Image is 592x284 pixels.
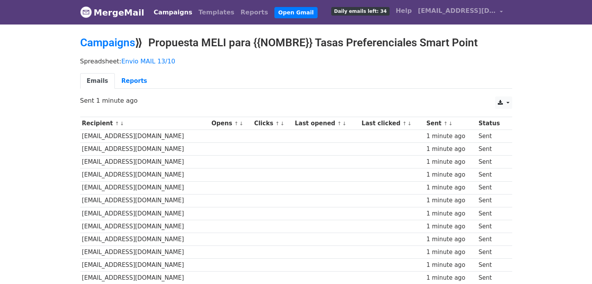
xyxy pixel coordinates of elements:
[80,220,210,233] td: [EMAIL_ADDRESS][DOMAIN_NAME]
[80,6,92,18] img: MergeMail logo
[477,259,508,272] td: Sent
[477,168,508,181] td: Sent
[80,96,512,105] p: Sent 1 minute ago
[426,145,474,154] div: 1 minute ago
[415,3,506,21] a: [EMAIL_ADDRESS][DOMAIN_NAME]
[239,121,244,126] a: ↓
[426,196,474,205] div: 1 minute ago
[477,220,508,233] td: Sent
[477,117,508,130] th: Status
[80,233,210,245] td: [EMAIL_ADDRESS][DOMAIN_NAME]
[80,36,512,49] h2: ⟫ Propuesta MELI para {{NOMBRE}} Tasas Preferenciales Smart Point
[426,183,474,192] div: 1 minute ago
[477,207,508,220] td: Sent
[426,209,474,218] div: 1 minute ago
[80,181,210,194] td: [EMAIL_ADDRESS][DOMAIN_NAME]
[80,4,144,21] a: MergeMail
[293,117,360,130] th: Last opened
[80,156,210,168] td: [EMAIL_ADDRESS][DOMAIN_NAME]
[234,121,239,126] a: ↑
[426,170,474,179] div: 1 minute ago
[477,246,508,259] td: Sent
[477,156,508,168] td: Sent
[402,121,407,126] a: ↑
[425,117,477,130] th: Sent
[331,7,389,16] span: Daily emails left: 34
[393,3,415,19] a: Help
[210,117,253,130] th: Opens
[444,121,448,126] a: ↑
[477,194,508,207] td: Sent
[408,121,412,126] a: ↓
[328,3,392,19] a: Daily emails left: 34
[195,5,237,20] a: Templates
[426,222,474,231] div: 1 minute ago
[274,7,318,18] a: Open Gmail
[426,235,474,244] div: 1 minute ago
[80,36,135,49] a: Campaigns
[115,121,119,126] a: ↑
[477,233,508,245] td: Sent
[80,130,210,143] td: [EMAIL_ADDRESS][DOMAIN_NAME]
[426,158,474,167] div: 1 minute ago
[477,143,508,156] td: Sent
[448,121,453,126] a: ↓
[80,57,512,65] p: Spreadsheet:
[237,5,271,20] a: Reports
[426,261,474,270] div: 1 minute ago
[80,143,210,156] td: [EMAIL_ADDRESS][DOMAIN_NAME]
[80,259,210,272] td: [EMAIL_ADDRESS][DOMAIN_NAME]
[115,73,154,89] a: Reports
[121,58,176,65] a: Envio MAIL 13/10
[477,130,508,143] td: Sent
[360,117,424,130] th: Last clicked
[426,273,474,282] div: 1 minute ago
[342,121,346,126] a: ↓
[337,121,342,126] a: ↑
[120,121,124,126] a: ↓
[80,168,210,181] td: [EMAIL_ADDRESS][DOMAIN_NAME]
[151,5,195,20] a: Campaigns
[252,117,293,130] th: Clicks
[80,207,210,220] td: [EMAIL_ADDRESS][DOMAIN_NAME]
[477,181,508,194] td: Sent
[80,73,115,89] a: Emails
[418,6,496,16] span: [EMAIL_ADDRESS][DOMAIN_NAME]
[80,246,210,259] td: [EMAIL_ADDRESS][DOMAIN_NAME]
[275,121,279,126] a: ↑
[426,132,474,141] div: 1 minute ago
[426,248,474,257] div: 1 minute ago
[280,121,285,126] a: ↓
[80,117,210,130] th: Recipient
[80,194,210,207] td: [EMAIL_ADDRESS][DOMAIN_NAME]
